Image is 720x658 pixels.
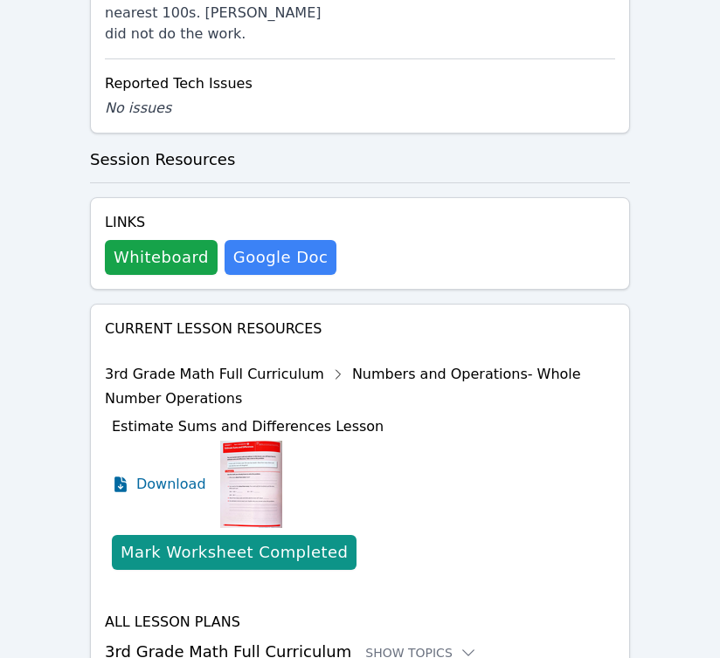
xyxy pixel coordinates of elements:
[105,612,615,633] h4: All Lesson Plans
[105,360,615,409] div: 3rd Grade Math Full Curriculum Numbers and Operations- Whole Number Operations
[112,418,384,435] span: Estimate Sums and Differences Lesson
[225,240,336,275] a: Google Doc
[90,147,630,172] h3: Session Resources
[105,240,218,275] button: Whiteboard
[112,441,206,528] a: Download
[112,535,357,570] button: Mark Worksheet Completed
[105,319,615,339] h4: Current Lesson Resources
[105,73,615,94] div: Reported Tech Issues
[220,441,282,528] img: Estimate Sums and Differences Lesson
[105,212,336,233] h4: Links
[105,99,171,116] span: No issues
[121,540,348,565] div: Mark Worksheet Completed
[136,474,206,495] span: Download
